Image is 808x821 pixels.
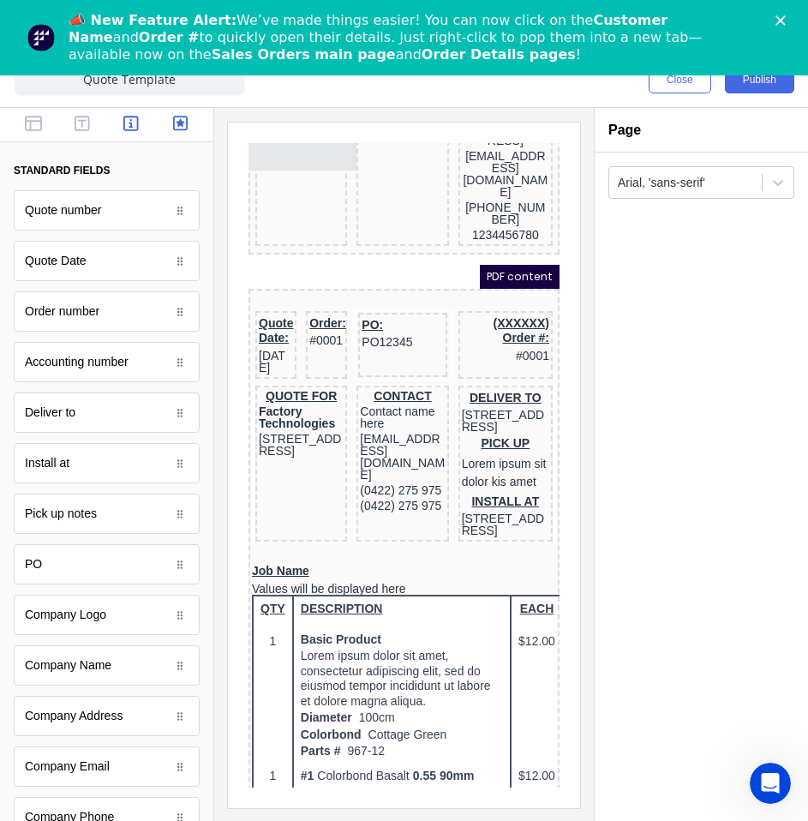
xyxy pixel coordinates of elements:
div: INSTALL AT[STREET_ADDRESS] [213,350,301,396]
div: Deliver to [25,404,75,422]
div: Company Name [14,645,200,686]
div: Pick up notes [14,494,200,534]
div: CONTACT [111,246,196,261]
div: (XXXXXX) Order #:#0001 [213,171,301,220]
div: DELIVER TO[STREET_ADDRESS] [213,246,301,292]
div: Accounting number [25,353,129,371]
div: Company Email [14,746,200,787]
button: standard fields [14,156,200,185]
div: Quote Date:[DATE] [10,171,45,232]
div: Company Logo [14,595,200,635]
div: PO [25,555,42,573]
div: PO:PO12345 [113,173,195,207]
div: [STREET_ADDRESS] [10,288,95,315]
div: Company Address [14,696,200,736]
span: PDF content [231,122,311,146]
div: QUOTE FORFactory Technologies[STREET_ADDRESS]CONTACTContact name here[EMAIL_ADDRESS][DOMAIN_NAME]... [3,241,308,405]
div: Order:#0001 [61,171,95,206]
div: Install at [14,443,200,483]
button: Publish [725,66,794,93]
b: 📣 New Feature Alert: [69,12,236,28]
div: Accounting number [14,342,200,382]
div: [EMAIL_ADDRESS][DOMAIN_NAME] [213,5,301,57]
div: Company Logo [25,606,106,624]
button: Close [649,66,711,93]
div: 1234456780 [213,84,301,99]
b: Sales Orders main page [212,46,396,63]
div: Quote Date [14,241,200,281]
div: [PHONE_NUMBER] [213,57,301,84]
div: Quote Date [25,252,87,270]
div: Company Address [25,707,123,725]
div: Order number [14,291,200,332]
b: Order # [139,29,200,45]
div: PO [14,544,200,584]
div: standard fields [14,163,110,178]
div: We’ve made things easier! You can now click on the and to quickly open their details. Just right-... [69,12,753,63]
b: Customer Name [69,12,667,45]
div: (0422) 275 975 [111,355,196,370]
div: Deliver to [14,393,200,433]
div: Install at [25,454,69,472]
div: Close [775,15,793,26]
h2: Page [608,122,641,138]
img: Profile image for Team [27,24,55,51]
div: [EMAIL_ADDRESS][DOMAIN_NAME] [111,288,196,339]
div: QUOTE FOR [10,246,95,261]
div: PICK UPLorem ipsum sit dolor kis amet [213,291,301,350]
div: Quote number [14,190,200,231]
div: Job NameValues will be displayed here [3,421,308,452]
div: Order number [25,303,99,321]
div: Company Email [25,758,110,776]
div: (0422) 275 975 [111,339,196,355]
div: Contact name here [111,261,196,288]
div: Quote Date:[DATE]Order:#0001PO:PO12345(XXXXXX) Order #:#0001 [3,166,308,241]
input: Enter template name here [14,62,245,96]
iframe: Intercom live chat [750,763,791,804]
div: Quote number [25,201,102,219]
div: Company Name [25,656,111,674]
div: Pick up notes [25,505,97,523]
div: Factory Technologies [10,261,95,288]
b: Order Details pages [422,46,576,63]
